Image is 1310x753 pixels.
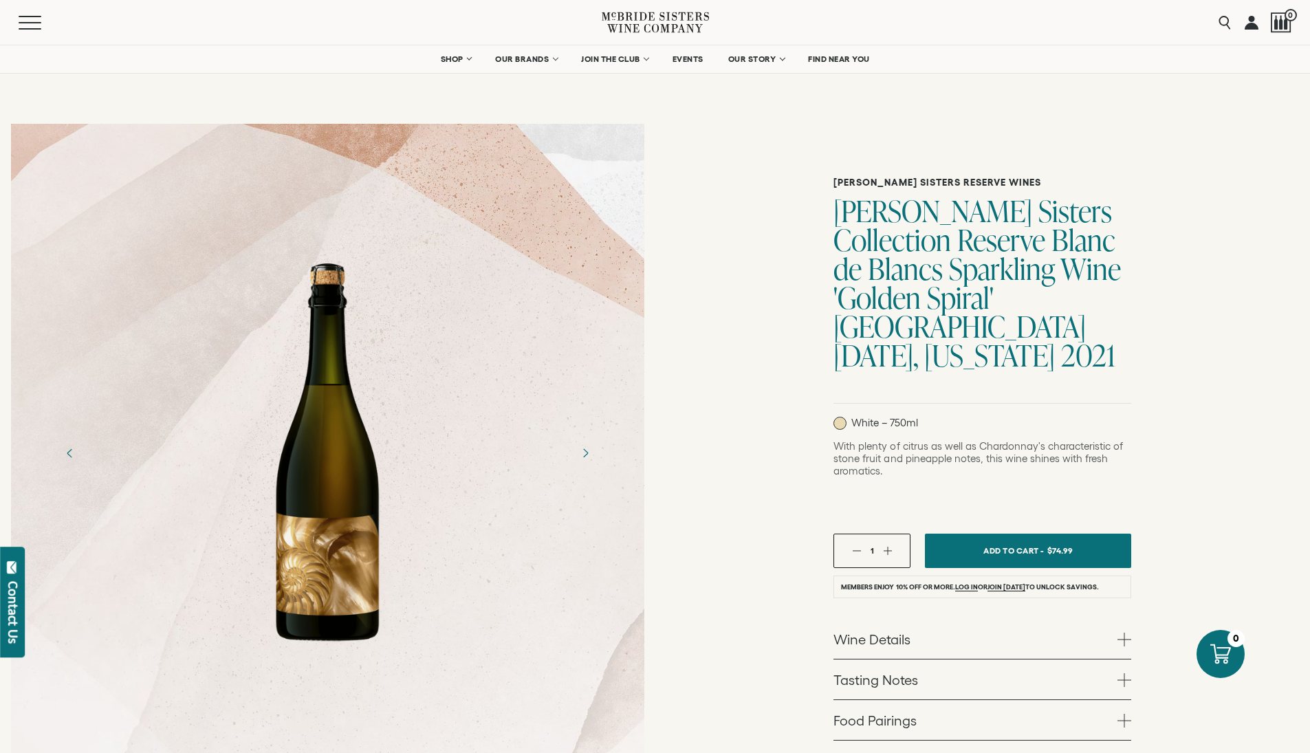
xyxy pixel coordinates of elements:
[52,435,88,471] button: Previous
[799,45,879,73] a: FIND NEAR YOU
[1285,9,1297,21] span: 0
[925,534,1131,568] button: Add To Cart - $74.99
[1227,630,1245,647] div: 0
[431,45,479,73] a: SHOP
[728,54,776,64] span: OUR STORY
[719,45,793,73] a: OUR STORY
[1047,541,1073,560] span: $74.99
[983,541,1044,560] span: Add To Cart -
[567,435,603,471] button: Next
[871,546,874,555] span: 1
[664,45,712,73] a: EVENTS
[673,54,703,64] span: EVENTS
[833,619,1131,659] a: Wine Details
[19,16,68,30] button: Mobile Menu Trigger
[572,45,657,73] a: JOIN THE CLUB
[808,54,870,64] span: FIND NEAR YOU
[486,45,565,73] a: OUR BRANDS
[581,54,640,64] span: JOIN THE CLUB
[833,576,1131,598] li: Members enjoy 10% off or more. or to unlock savings.
[833,440,1123,477] span: With plenty of citrus as well as Chardonnay's characteristic of stone fruit and pineapple notes, ...
[833,177,1131,188] h6: [PERSON_NAME] Sisters Reserve Wines
[955,583,978,591] a: Log in
[440,54,463,64] span: SHOP
[987,583,1025,591] a: join [DATE]
[495,54,549,64] span: OUR BRANDS
[833,417,918,430] p: White – 750ml
[833,659,1131,699] a: Tasting Notes
[6,581,20,644] div: Contact Us
[833,197,1131,370] h1: [PERSON_NAME] Sisters Collection Reserve Blanc de Blancs Sparkling Wine 'Golden Spiral' [GEOGRAPH...
[833,700,1131,740] a: Food Pairings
